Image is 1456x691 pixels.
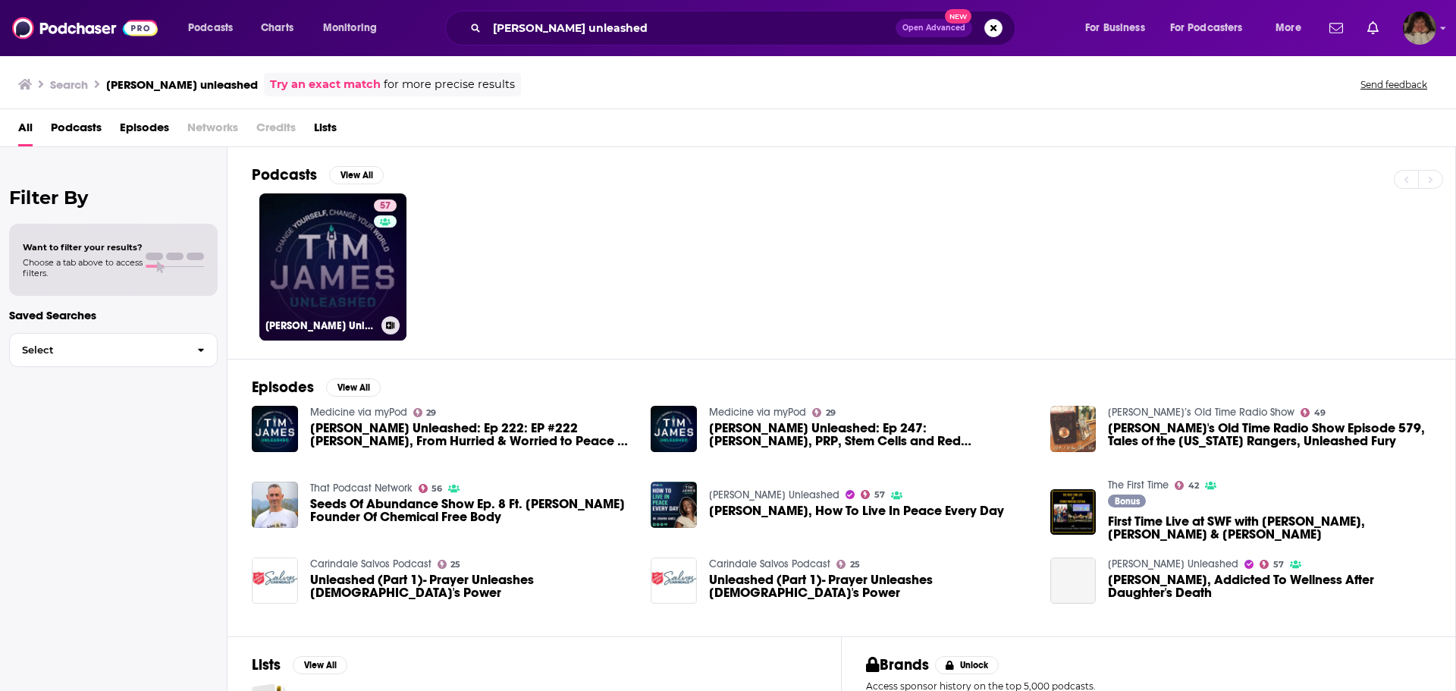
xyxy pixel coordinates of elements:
[651,482,697,528] img: Dr. Dravon James, How To Live In Peace Every Day
[9,187,218,209] h2: Filter By
[329,166,384,184] button: View All
[651,558,697,604] a: Unleashed (Part 1)- Prayer Unleashes God's Power
[709,573,1032,599] a: Unleashed (Part 1)- Prayer Unleashes God's Power
[651,406,697,452] img: Tim James Unleashed: Ep 247: Dr. Rahul Desai, PRP, Stem Cells and Red Light Therapy
[896,19,972,37] button: Open AdvancedNew
[9,333,218,367] button: Select
[1260,560,1284,569] a: 57
[51,115,102,146] a: Podcasts
[836,560,860,569] a: 25
[709,504,1004,517] span: [PERSON_NAME], How To Live In Peace Every Day
[1075,16,1164,40] button: open menu
[252,165,384,184] a: PodcastsView All
[1115,497,1140,506] span: Bonus
[256,115,296,146] span: Credits
[259,193,406,341] a: 57[PERSON_NAME] Unleashed
[50,77,88,92] h3: Search
[431,485,442,492] span: 56
[1050,406,1097,452] img: Brett's Old Time Radio Show Episode 579, Tales of the Texas Rangers, Unleashed Fury
[310,482,413,495] a: That Podcast Network
[945,9,972,24] span: New
[1175,481,1199,490] a: 42
[709,488,839,501] a: Tim James Unleashed
[9,308,218,322] p: Saved Searches
[1265,16,1320,40] button: open menu
[380,199,391,214] span: 57
[120,115,169,146] a: Episodes
[709,504,1004,517] a: Dr. Dravon James, How To Live In Peace Every Day
[312,16,397,40] button: open menu
[866,655,929,674] h2: Brands
[1108,422,1431,448] a: Brett's Old Time Radio Show Episode 579, Tales of the Texas Rangers, Unleashed Fury
[1314,410,1326,416] span: 49
[1085,17,1145,39] span: For Business
[426,410,436,416] span: 29
[252,406,298,452] img: Tim James Unleashed: Ep 222: EP #222 Kari Kuehl, From Hurried & Worried to Peace & Purpose
[419,484,443,493] a: 56
[709,406,806,419] a: Medicine via myPod
[310,406,407,419] a: Medicine via myPod
[1323,15,1349,41] a: Show notifications dropdown
[251,16,303,40] a: Charts
[10,345,185,355] span: Select
[310,498,633,523] a: Seeds Of Abundance Show Ep. 8 Ft. Tim James Founder Of Chemical Free Body
[252,655,347,674] a: ListsView All
[384,76,515,93] span: for more precise results
[310,498,633,523] span: Seeds Of Abundance Show Ep. 8 Ft. [PERSON_NAME] Founder Of Chemical Free Body
[709,573,1032,599] span: Unleashed (Part 1)- Prayer Unleashes [DEMOGRAPHIC_DATA]'s Power
[874,492,885,498] span: 57
[1050,558,1097,604] a: Ashley James, Addicted To Wellness After Daughter's Death
[252,378,314,397] h2: Episodes
[1108,558,1238,570] a: Tim James Unleashed
[23,242,143,253] span: Want to filter your results?
[106,77,258,92] h3: [PERSON_NAME] unleashed
[252,482,298,528] img: Seeds Of Abundance Show Ep. 8 Ft. Tim James Founder Of Chemical Free Body
[812,408,836,417] a: 29
[326,378,381,397] button: View All
[187,115,238,146] span: Networks
[1301,408,1326,417] a: 49
[460,11,1030,46] div: Search podcasts, credits, & more...
[1356,78,1432,91] button: Send feedback
[188,17,233,39] span: Podcasts
[709,422,1032,448] span: [PERSON_NAME] Unleashed: Ep 247: [PERSON_NAME], PRP, Stem Cells and Red [MEDICAL_DATA]
[1170,17,1243,39] span: For Podcasters
[310,422,633,448] span: [PERSON_NAME] Unleashed: Ep 222: EP #222 [PERSON_NAME], From Hurried & Worried to Peace & Purpose
[709,422,1032,448] a: Tim James Unleashed: Ep 247: Dr. Rahul Desai, PRP, Stem Cells and Red Light Therapy
[252,558,298,604] img: Unleashed (Part 1)- Prayer Unleashes God's Power
[23,257,143,278] span: Choose a tab above to access filters.
[861,490,885,499] a: 57
[1403,11,1436,45] span: Logged in as angelport
[12,14,158,42] img: Podchaser - Follow, Share and Rate Podcasts
[850,561,860,568] span: 25
[1108,515,1431,541] a: First Time Live at SWF with Melanie Saward, James Colley & Charlotte Wood
[374,199,397,212] a: 57
[1108,573,1431,599] a: Ashley James, Addicted To Wellness After Daughter's Death
[177,16,253,40] button: open menu
[252,378,381,397] a: EpisodesView All
[261,17,293,39] span: Charts
[293,656,347,674] button: View All
[18,115,33,146] a: All
[310,573,633,599] a: Unleashed (Part 1)- Prayer Unleashes God's Power
[709,558,830,570] a: Carindale Salvos Podcast
[310,422,633,448] a: Tim James Unleashed: Ep 222: EP #222 Kari Kuehl, From Hurried & Worried to Peace & Purpose
[1276,17,1301,39] span: More
[265,319,375,332] h3: [PERSON_NAME] Unleashed
[323,17,377,39] span: Monitoring
[935,656,999,674] button: Unlock
[450,561,460,568] span: 25
[1361,15,1385,41] a: Show notifications dropdown
[1108,422,1431,448] span: [PERSON_NAME]'s Old Time Radio Show Episode 579, Tales of the [US_STATE] Rangers, Unleashed Fury
[270,76,381,93] a: Try an exact match
[314,115,337,146] a: Lists
[1108,573,1431,599] span: [PERSON_NAME], Addicted To Wellness After Daughter's Death
[1050,489,1097,536] img: First Time Live at SWF with Melanie Saward, James Colley & Charlotte Wood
